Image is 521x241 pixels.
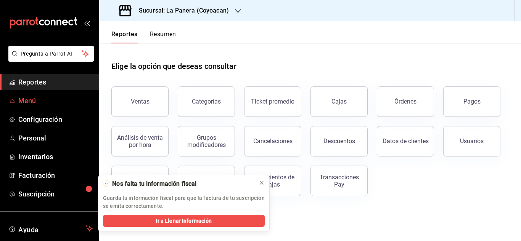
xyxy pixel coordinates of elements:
[18,114,93,124] span: Configuración
[133,6,229,15] h3: Sucursal: La Panera (Coyoacan)
[183,174,230,188] div: Costos y márgenes
[310,86,368,117] button: Cajas
[84,20,90,26] button: open_drawer_menu
[178,86,235,117] button: Categorías
[111,61,236,72] h1: Elige la opción que deseas consultar
[244,86,301,117] button: Ticket promedio
[111,86,169,117] button: Ventas
[383,137,429,145] div: Datos de clientes
[116,134,164,148] div: Análisis de venta por hora
[253,137,293,145] div: Cancelaciones
[323,137,355,145] div: Descuentos
[178,166,235,196] button: Costos y márgenes
[192,98,221,105] div: Categorías
[443,86,500,117] button: Pagos
[18,133,93,143] span: Personal
[111,30,176,43] div: navigation tabs
[244,166,301,196] button: Movimientos de cajas
[111,30,138,43] button: Reportes
[18,152,93,162] span: Inventarios
[103,215,265,227] button: Ir a Llenar Información
[251,98,294,105] div: Ticket promedio
[249,174,296,188] div: Movimientos de cajas
[18,189,93,199] span: Suscripción
[21,50,82,58] span: Pregunta a Parrot AI
[111,166,169,196] button: Reporte de asistencia
[8,46,94,62] button: Pregunta a Parrot AI
[150,30,176,43] button: Resumen
[18,96,93,106] span: Menú
[460,137,484,145] div: Usuarios
[103,180,252,188] div: 🫥 Nos falta tu información fiscal
[377,126,434,156] button: Datos de clientes
[310,126,368,156] button: Descuentos
[463,98,481,105] div: Pagos
[5,55,94,63] a: Pregunta a Parrot AI
[394,98,416,105] div: Órdenes
[18,77,93,87] span: Reportes
[103,194,265,210] p: Guarda tu información fiscal para que la factura de tu suscripción se emita correctamente.
[443,126,500,156] button: Usuarios
[111,126,169,156] button: Análisis de venta por hora
[156,217,212,225] span: Ir a Llenar Información
[116,174,164,188] div: Reporte de asistencia
[131,98,150,105] div: Ventas
[183,134,230,148] div: Grupos modificadores
[310,166,368,196] button: Transacciones Pay
[315,174,363,188] div: Transacciones Pay
[244,126,301,156] button: Cancelaciones
[18,170,93,180] span: Facturación
[18,224,83,233] span: Ayuda
[377,86,434,117] button: Órdenes
[331,98,347,105] div: Cajas
[178,126,235,156] button: Grupos modificadores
